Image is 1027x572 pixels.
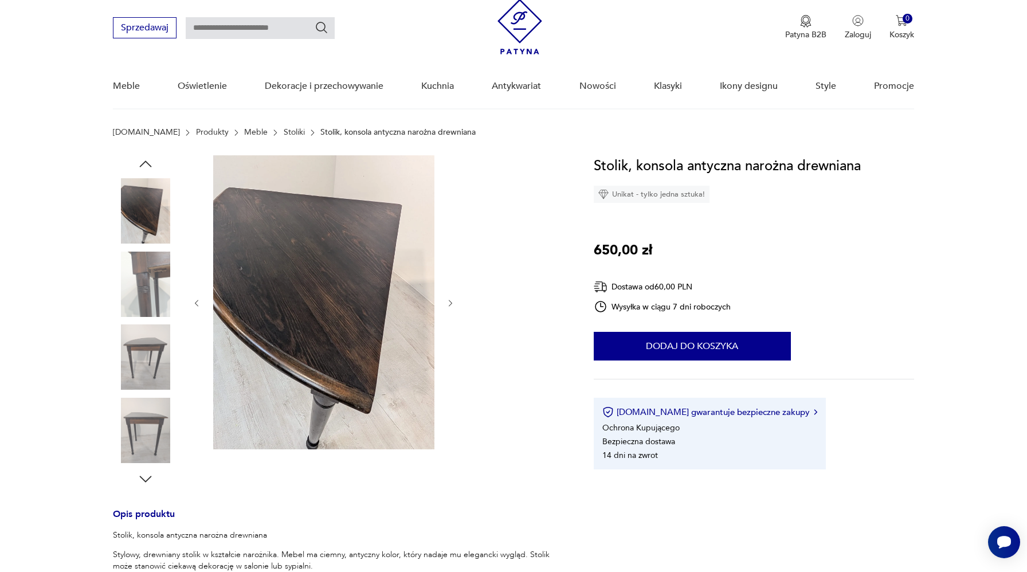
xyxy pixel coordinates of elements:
a: Ikony designu [720,64,778,108]
a: Meble [113,64,140,108]
img: Ikona koszyka [896,15,907,26]
a: Oświetlenie [178,64,227,108]
h1: Stolik, konsola antyczna narożna drewniana [594,155,861,177]
img: Zdjęcie produktu Stolik, konsola antyczna narożna drewniana [213,155,434,449]
a: Klasyki [654,64,682,108]
div: Unikat - tylko jedna sztuka! [594,186,710,203]
img: Zdjęcie produktu Stolik, konsola antyczna narożna drewniana [113,252,178,317]
a: Nowości [579,64,616,108]
img: Zdjęcie produktu Stolik, konsola antyczna narożna drewniana [113,398,178,463]
li: Ochrona Kupującego [602,422,680,433]
a: Stoliki [284,128,305,137]
iframe: Smartsupp widget button [988,526,1020,558]
li: 14 dni na zwrot [602,450,658,461]
p: Stolik, konsola antyczna narożna drewniana [320,128,476,137]
a: Dekoracje i przechowywanie [265,64,383,108]
a: Sprzedawaj [113,25,177,33]
a: Kuchnia [421,64,454,108]
p: Stylowy, drewniany stolik w kształcie narożnika. Mebel ma ciemny, antyczny kolor, który nadaje mu... [113,549,566,572]
img: Ikona certyfikatu [602,406,614,418]
h3: Opis produktu [113,511,566,530]
p: 650,00 zł [594,240,652,261]
a: [DOMAIN_NAME] [113,128,180,137]
p: Patyna B2B [785,29,826,40]
button: Szukaj [315,21,328,34]
button: Zaloguj [845,15,871,40]
a: Style [816,64,836,108]
a: Ikona medaluPatyna B2B [785,15,826,40]
img: Ikona medalu [800,15,812,28]
div: 0 [903,14,912,23]
button: Dodaj do koszyka [594,332,791,361]
a: Promocje [874,64,914,108]
p: Koszyk [889,29,914,40]
p: Zaloguj [845,29,871,40]
img: Ikona dostawy [594,280,607,294]
p: Stolik, konsola antyczna narożna drewniana [113,530,566,541]
div: Dostawa od 60,00 PLN [594,280,731,294]
img: Ikonka użytkownika [852,15,864,26]
a: Meble [244,128,268,137]
img: Ikona diamentu [598,189,609,199]
img: Zdjęcie produktu Stolik, konsola antyczna narożna drewniana [113,178,178,244]
img: Zdjęcie produktu Stolik, konsola antyczna narożna drewniana [113,324,178,390]
button: Patyna B2B [785,15,826,40]
button: 0Koszyk [889,15,914,40]
button: [DOMAIN_NAME] gwarantuje bezpieczne zakupy [602,406,817,418]
li: Bezpieczna dostawa [602,436,675,447]
div: Wysyłka w ciągu 7 dni roboczych [594,300,731,314]
img: Ikona strzałki w prawo [814,409,817,415]
button: Sprzedawaj [113,17,177,38]
a: Produkty [196,128,229,137]
a: Antykwariat [492,64,541,108]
